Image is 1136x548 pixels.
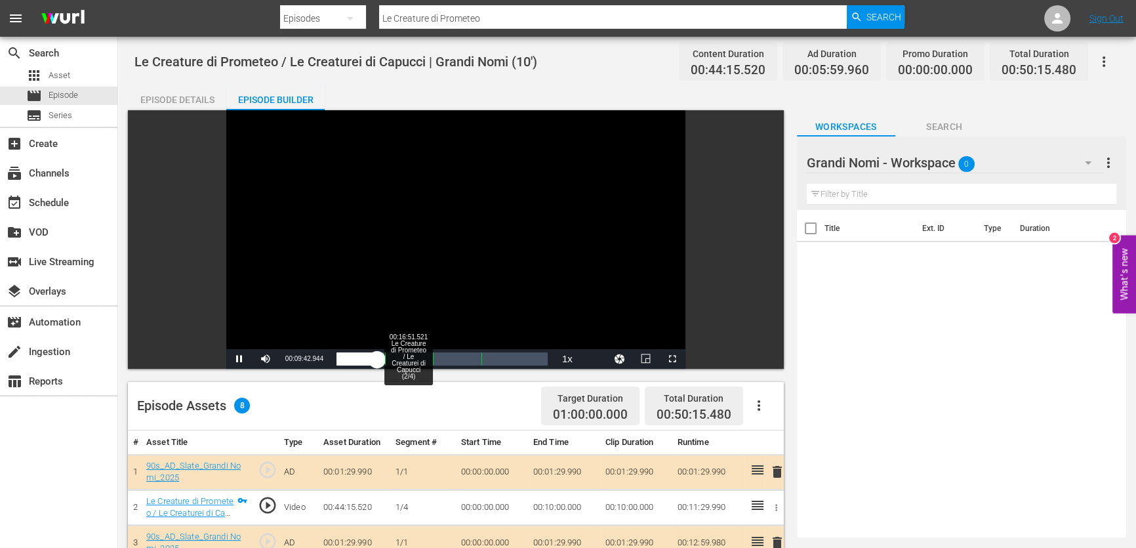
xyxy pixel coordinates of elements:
[7,254,22,270] span: switch_video
[253,349,279,369] button: Mute
[26,88,42,104] span: Episode
[128,84,226,116] div: Episode Details
[1101,155,1116,171] span: more_vert
[146,496,233,530] a: Le Creature di Prometeo / Le Creaturei di Capucci (1/4)
[794,63,869,78] span: 00:05:59.960
[1089,13,1124,24] a: Sign Out
[31,3,94,34] img: ans4CAIJ8jUAAAAAAAAAAAAAAAAAAAAAAAAgQb4GAAAAAAAAAAAAAAAAAAAAAAAAJMjXAAAAAAAAAAAAAAAAAAAAAAAAgAT5G...
[657,407,731,422] span: 00:50:15.480
[1112,235,1136,313] button: Open Feedback Widget
[141,431,253,455] th: Asset Title
[258,495,277,515] span: play_circle_outline
[134,54,537,70] span: Le Creature di Prometeo / Le Creaturei di Capucci | Grandi Nomi (10')
[7,165,22,181] span: Channels
[49,109,72,122] span: Series
[807,144,1104,181] div: Grandi Nomi - Workspace
[318,490,390,525] td: 00:44:15.520
[898,63,973,78] span: 00:00:00.000
[691,45,765,63] div: Content Duration
[607,349,633,369] button: Jump To Time
[657,389,731,408] div: Total Duration
[49,69,70,82] span: Asset
[528,454,600,490] td: 00:01:29.990
[390,490,456,525] td: 1/4
[528,490,600,525] td: 00:10:00.000
[1012,210,1091,247] th: Duration
[672,454,744,490] td: 00:01:29.990
[226,84,325,116] div: Episode Builder
[456,454,528,490] td: 00:00:00.000
[128,454,141,490] td: 1
[672,431,744,455] th: Runtime
[976,210,1012,247] th: Type
[769,464,785,480] span: delete
[279,431,318,455] th: Type
[49,89,78,102] span: Episode
[7,45,22,61] span: Search
[285,355,323,362] span: 00:09:42.944
[26,108,42,123] span: Series
[8,11,24,26] span: menu
[258,460,277,480] span: play_circle_outline
[553,389,628,408] div: Target Duration
[146,461,241,483] a: 90s_AD_Slate_Grandi Nomi_2025
[279,490,318,525] td: Video
[26,68,42,83] span: Asset
[600,454,672,490] td: 00:01:29.990
[226,84,325,110] button: Episode Builder
[1002,63,1076,78] span: 00:50:15.480
[895,119,994,135] span: Search
[633,349,659,369] button: Picture-in-Picture
[226,110,685,369] div: Video Player
[659,349,685,369] button: Fullscreen
[1109,232,1120,243] div: 2
[553,408,628,423] span: 01:00:00.000
[128,490,141,525] td: 2
[797,119,895,135] span: Workspaces
[7,373,22,389] span: Reports
[390,431,456,455] th: Segment #
[279,454,318,490] td: AD
[866,5,901,29] span: Search
[600,431,672,455] th: Clip Duration
[794,45,869,63] div: Ad Duration
[898,45,973,63] div: Promo Duration
[226,349,253,369] button: Pause
[128,431,141,455] th: #
[600,490,672,525] td: 00:10:00.000
[390,454,456,490] td: 1/1
[336,352,548,366] div: Progress Bar
[7,284,22,299] span: Overlays
[824,210,914,247] th: Title
[672,490,744,525] td: 00:11:29.990
[1002,45,1076,63] div: Total Duration
[7,224,22,240] span: create_new_folder
[7,195,22,211] span: Schedule
[318,454,390,490] td: 00:01:29.990
[456,490,528,525] td: 00:00:00.000
[528,431,600,455] th: End Time
[234,398,250,413] span: 8
[456,431,528,455] th: Start Time
[1101,147,1116,179] button: more_vert
[7,314,22,330] span: Automation
[554,349,580,369] button: Playback Rate
[769,463,785,482] button: delete
[691,63,765,78] span: 00:44:15.520
[914,210,976,247] th: Ext. ID
[7,344,22,360] span: Ingestion
[137,398,250,413] div: Episode Assets
[128,84,226,110] button: Episode Details
[318,431,390,455] th: Asset Duration
[847,5,904,29] button: Search
[7,136,22,152] span: Create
